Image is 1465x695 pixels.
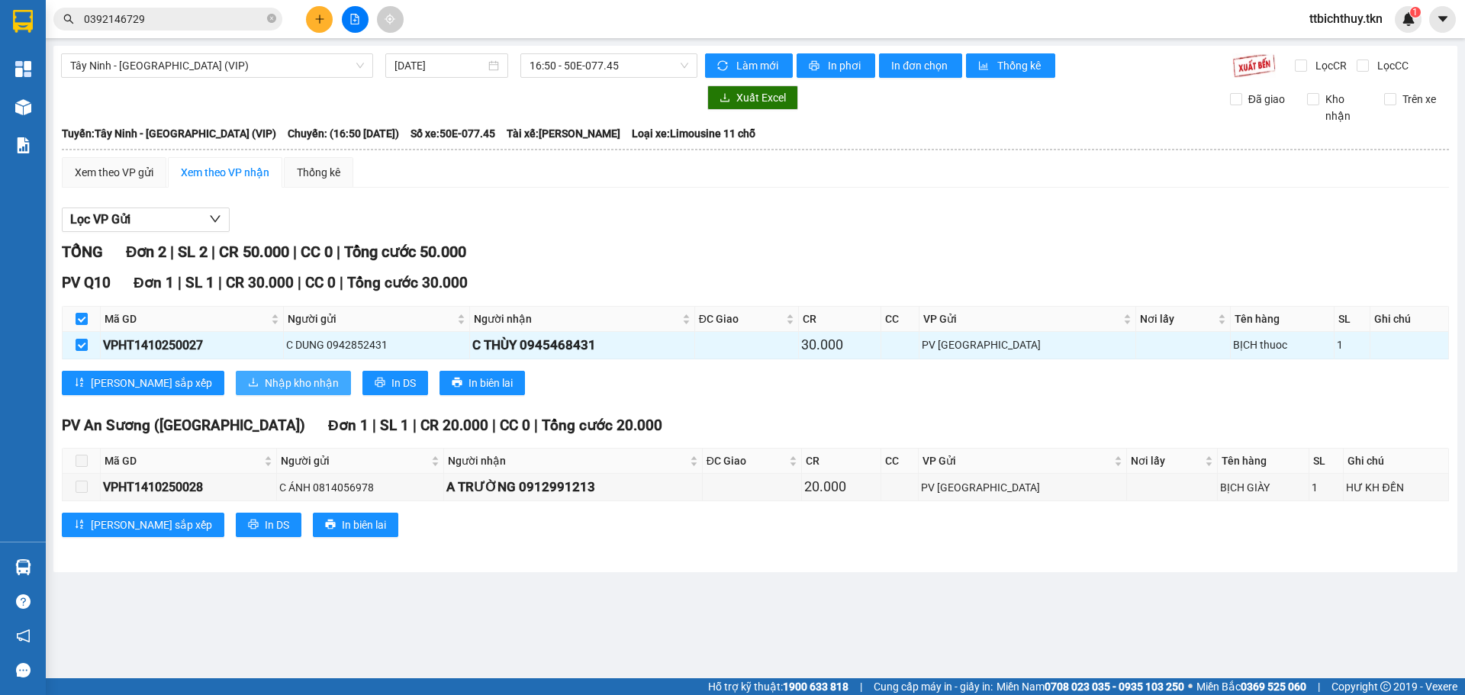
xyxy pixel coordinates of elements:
span: In DS [265,516,289,533]
span: printer [809,60,822,72]
span: | [1318,678,1320,695]
span: In DS [391,375,416,391]
li: Hotline: 1900 8153 [143,56,638,76]
span: ttbichthuy.tkn [1297,9,1395,28]
span: [PERSON_NAME] sắp xếp [91,375,212,391]
span: VP Gửi [922,452,1111,469]
div: C THÙY 0945468431 [472,335,691,356]
span: Tổng cước 30.000 [347,274,468,291]
span: | [293,243,297,261]
span: Đơn 2 [126,243,166,261]
th: Ghi chú [1370,307,1449,332]
input: Tìm tên, số ĐT hoặc mã đơn [84,11,264,27]
span: 16:50 - 50E-077.45 [530,54,688,77]
span: Tổng cước 50.000 [344,243,466,261]
div: PV [GEOGRAPHIC_DATA] [922,336,1133,353]
button: downloadNhập kho nhận [236,371,351,395]
span: | [298,274,301,291]
span: | [340,274,343,291]
input: 14/10/2025 [394,57,485,74]
button: In đơn chọn [879,53,962,78]
span: close-circle [267,12,276,27]
span: 1 [1412,7,1418,18]
span: Chuyến: (16:50 [DATE]) [288,125,399,142]
span: | [413,417,417,434]
span: Xuất Excel [736,89,786,106]
div: 30.000 [801,334,878,356]
span: Miền Bắc [1196,678,1306,695]
span: download [248,377,259,389]
span: Người nhận [448,452,686,469]
th: Tên hàng [1218,449,1310,474]
span: Cung cấp máy in - giấy in: [874,678,993,695]
span: VP Gửi [923,310,1120,327]
div: VPHT1410250027 [103,336,281,355]
span: PV Q10 [62,274,111,291]
button: sort-ascending[PERSON_NAME] sắp xếp [62,513,224,537]
span: Kho nhận [1319,91,1373,124]
span: Nơi lấy [1131,452,1202,469]
span: PV An Sương ([GEOGRAPHIC_DATA]) [62,417,305,434]
img: solution-icon [15,137,31,153]
th: CC [881,449,919,474]
button: printerIn DS [236,513,301,537]
span: message [16,663,31,677]
sup: 1 [1410,7,1421,18]
strong: 1900 633 818 [783,681,848,693]
img: icon-new-feature [1402,12,1415,26]
span: notification [16,629,31,643]
span: | [372,417,376,434]
div: BỊCH GIÀY [1220,479,1307,496]
span: Người nhận [474,310,678,327]
span: CR 30.000 [226,274,294,291]
span: | [211,243,215,261]
div: 20.000 [804,476,878,497]
span: Làm mới [736,57,781,74]
span: Nơi lấy [1140,310,1215,327]
span: ĐC Giao [707,452,787,469]
span: sort-ascending [74,377,85,389]
span: close-circle [267,14,276,23]
span: printer [248,519,259,531]
th: CR [799,307,881,332]
span: | [534,417,538,434]
img: logo.jpg [19,19,95,95]
span: Tổng cước 20.000 [542,417,662,434]
button: syncLàm mới [705,53,793,78]
span: | [492,417,496,434]
span: Đã giao [1242,91,1291,108]
span: printer [375,377,385,389]
td: VPHT1410250028 [101,474,277,500]
span: search [63,14,74,24]
span: Nhập kho nhận [265,375,339,391]
th: SL [1335,307,1370,332]
button: plus [306,6,333,33]
span: In biên lai [342,516,386,533]
span: SL 1 [380,417,409,434]
th: SL [1309,449,1344,474]
span: CC 0 [500,417,530,434]
span: sort-ascending [74,519,85,531]
td: PV Hòa Thành [919,474,1127,500]
img: dashboard-icon [15,61,31,77]
button: sort-ascending[PERSON_NAME] sắp xếp [62,371,224,395]
span: plus [314,14,325,24]
span: Loại xe: Limousine 11 chỗ [632,125,755,142]
button: Lọc VP Gửi [62,208,230,232]
b: GỬI : PV Q10 [19,111,140,136]
span: Thống kê [997,57,1043,74]
span: TỔNG [62,243,103,261]
span: Hỗ trợ kỹ thuật: [708,678,848,695]
span: Đơn 1 [134,274,174,291]
span: Số xe: 50E-077.45 [411,125,495,142]
span: download [720,92,730,105]
span: sync [717,60,730,72]
span: file-add [349,14,360,24]
div: VPHT1410250028 [103,478,274,497]
span: Miền Nam [997,678,1184,695]
div: A TRƯỜNG 0912991213 [446,477,699,497]
div: Xem theo VP gửi [75,164,153,181]
span: Lọc CC [1371,57,1411,74]
th: CR [802,449,881,474]
span: Người gửi [288,310,454,327]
